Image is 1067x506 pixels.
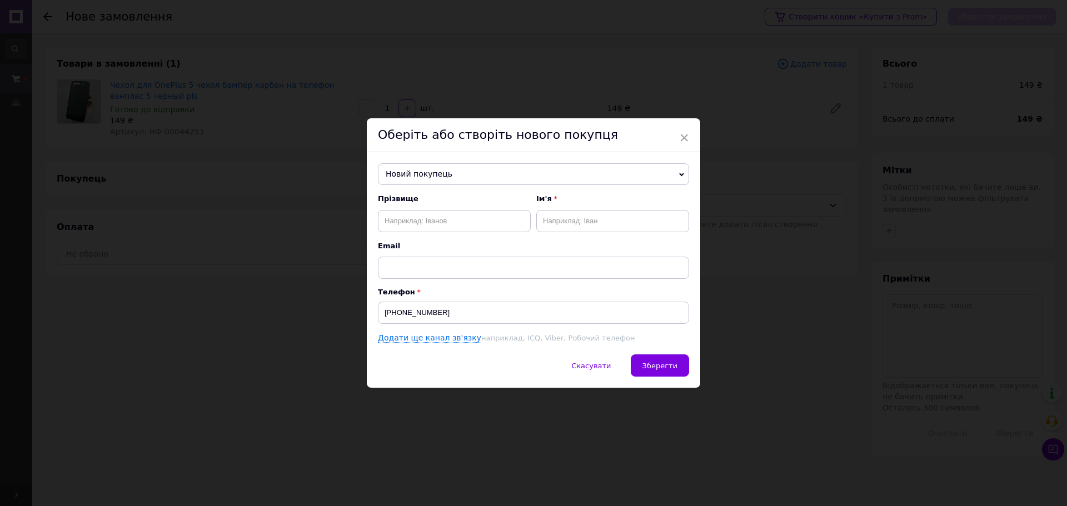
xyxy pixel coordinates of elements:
button: Скасувати [560,354,622,377]
input: Наприклад: Іван [536,210,689,232]
input: +38 096 0000000 [378,302,689,324]
span: Зберегти [642,362,677,370]
span: Скасувати [571,362,611,370]
span: × [679,128,689,147]
input: Наприклад: Іванов [378,210,531,232]
p: Телефон [378,288,689,296]
a: Додати ще канал зв'язку [378,333,481,343]
span: Прізвище [378,194,531,204]
span: Ім'я [536,194,689,204]
span: Новий покупець [378,163,689,186]
span: Email [378,241,689,251]
span: наприклад, ICQ, Viber, Робочий телефон [481,334,635,342]
button: Зберегти [631,354,689,377]
div: Оберіть або створіть нового покупця [367,118,700,152]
